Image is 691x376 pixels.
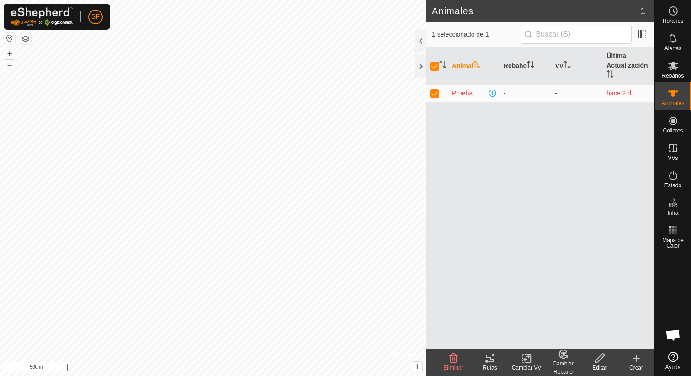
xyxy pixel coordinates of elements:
button: Capas del Mapa [20,33,31,44]
p-sorticon: Activar para ordenar [439,62,446,69]
img: Logo Gallagher [11,7,73,26]
a: Contáctenos [230,364,260,372]
p-sorticon: Activar para ordenar [563,62,571,69]
span: Animales [662,101,684,106]
p-sorticon: Activar para ordenar [606,72,614,79]
a: Ayuda [655,348,691,374]
div: Crear [618,364,654,372]
th: Animal [448,48,500,85]
span: i [416,363,418,371]
span: Collares [663,128,683,133]
span: Prueba [452,89,473,98]
span: Estado [664,183,681,188]
span: Ayuda [665,365,681,370]
th: VV [552,48,603,85]
div: Open chat [659,321,687,349]
span: Horarios [663,18,683,24]
button: Restablecer Mapa [4,33,15,44]
button: + [4,48,15,59]
th: Rebaño [500,48,552,85]
th: Última Actualización [603,48,654,85]
span: Mapa de Calor [657,238,689,249]
app-display-virtual-paddock-transition: - [555,90,558,97]
p-sorticon: Activar para ordenar [473,62,481,69]
span: Alertas [664,46,681,51]
span: VVs [668,155,678,161]
input: Buscar (S) [521,25,632,44]
button: i [412,362,422,372]
span: 5 oct 2025, 19:49 [606,90,631,97]
p-sorticon: Activar para ordenar [527,62,534,69]
div: Cambiar Rebaño [545,360,581,376]
span: 1 seleccionado de 1 [432,30,521,39]
button: – [4,60,15,71]
span: 1 [640,4,645,18]
a: Política de Privacidad [166,364,218,372]
span: Rebaños [662,73,684,79]
div: Cambiar VV [508,364,545,372]
div: Rutas [472,364,508,372]
span: Eliminar [443,365,463,371]
div: - [504,89,548,98]
span: SF [91,12,100,21]
div: Editar [581,364,618,372]
h2: Animales [432,5,640,16]
span: Infra [667,210,678,216]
